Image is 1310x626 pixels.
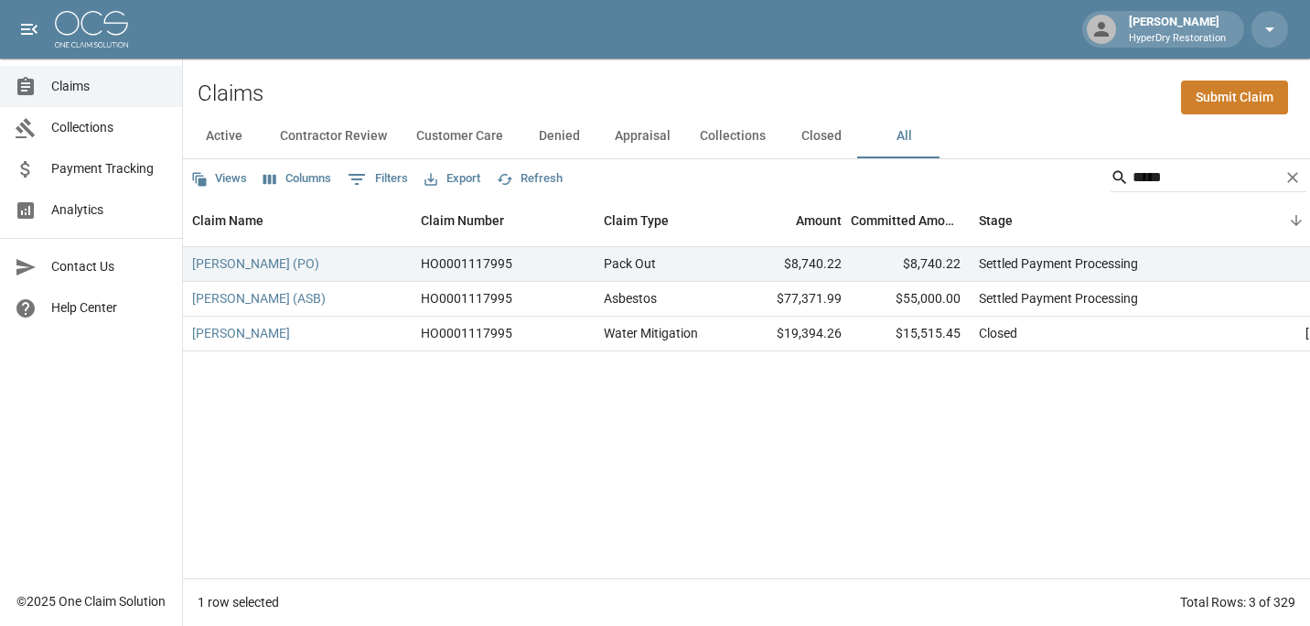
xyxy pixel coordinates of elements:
div: Closed [979,324,1017,342]
span: Contact Us [51,257,167,276]
div: HO0001117995 [421,324,512,342]
h2: Claims [198,81,263,107]
span: Payment Tracking [51,159,167,178]
button: Customer Care [402,114,518,158]
span: Help Center [51,298,167,318]
button: All [863,114,945,158]
div: Stage [970,195,1244,246]
button: Views [187,165,252,193]
div: Claim Number [421,195,504,246]
button: Refresh [492,165,567,193]
span: Claims [51,77,167,96]
div: [PERSON_NAME] [1122,13,1233,46]
div: $77,371.99 [732,282,851,317]
div: dynamic tabs [183,114,1310,158]
div: Stage [979,195,1013,246]
div: Water Mitigation [604,324,698,342]
span: Collections [51,118,167,137]
div: HO0001117995 [421,289,512,308]
a: [PERSON_NAME] (ASB) [192,289,326,308]
button: Closed [780,114,863,158]
div: Committed Amount [851,195,961,246]
button: Denied [518,114,600,158]
div: Claim Name [192,195,263,246]
div: © 2025 One Claim Solution [16,592,166,610]
button: Collections [685,114,780,158]
button: Sort [1283,208,1309,233]
div: Total Rows: 3 of 329 [1180,593,1295,611]
div: Claim Type [604,195,669,246]
button: open drawer [11,11,48,48]
div: Asbestos [604,289,657,308]
div: Settled Payment Processing [979,254,1138,273]
button: Export [420,165,485,193]
div: $15,515.45 [851,317,970,351]
div: Claim Number [412,195,595,246]
div: Amount [796,195,842,246]
span: Analytics [51,200,167,220]
button: Active [183,114,265,158]
div: Committed Amount [851,195,970,246]
button: Show filters [343,165,413,194]
div: Search [1111,163,1306,196]
div: Amount [732,195,851,246]
div: $8,740.22 [851,247,970,282]
div: Pack Out [604,254,656,273]
div: $19,394.26 [732,317,851,351]
div: 1 row selected [198,593,279,611]
a: Submit Claim [1181,81,1288,114]
div: HO0001117995 [421,254,512,273]
button: Clear [1279,164,1306,191]
div: $8,740.22 [732,247,851,282]
img: ocs-logo-white-transparent.png [55,11,128,48]
a: [PERSON_NAME] [192,324,290,342]
button: Contractor Review [265,114,402,158]
div: Claim Name [183,195,412,246]
p: HyperDry Restoration [1129,31,1226,47]
button: Select columns [259,165,336,193]
div: Settled Payment Processing [979,289,1138,308]
div: $55,000.00 [851,282,970,317]
div: Claim Type [595,195,732,246]
a: [PERSON_NAME] (PO) [192,254,319,273]
button: Appraisal [600,114,685,158]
